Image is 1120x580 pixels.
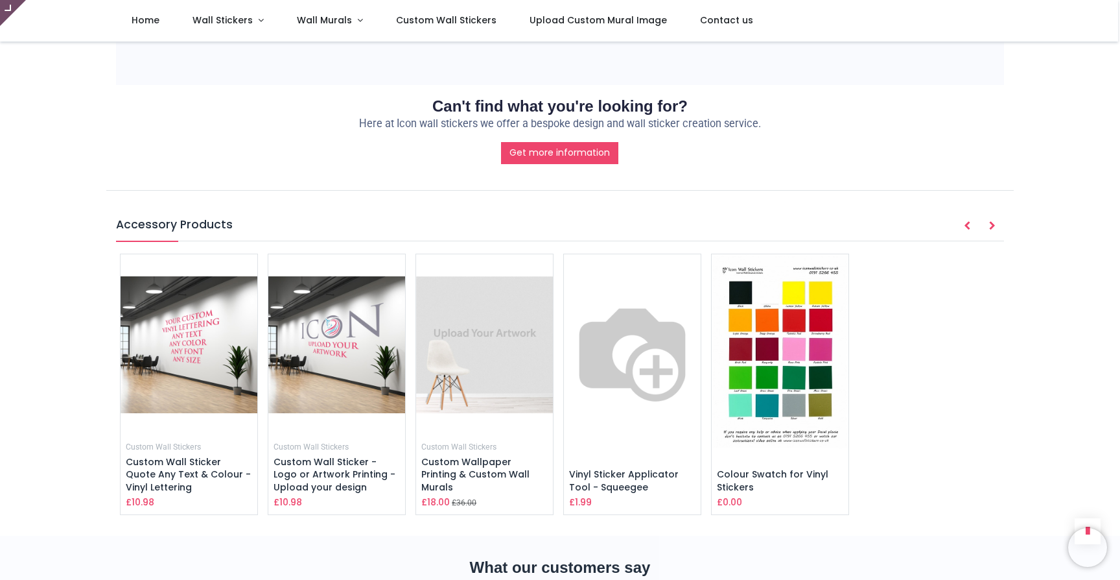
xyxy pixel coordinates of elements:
span: Wall Stickers [192,14,253,27]
button: Prev [955,215,979,237]
button: Next [981,215,1004,237]
a: Custom Wall Stickers [126,441,201,452]
small: £ [452,498,476,509]
img: Custom Wall Sticker Quote Any Text & Colour - Vinyl Lettering [121,254,257,435]
h6: £ [569,496,592,509]
h6: Custom Wall Sticker Quote Any Text & Colour - Vinyl Lettering [126,456,252,494]
h6: Colour Swatch for Vinyl Stickers [717,468,843,494]
h6: Vinyl Sticker Applicator Tool - Squeegee [569,468,695,494]
img: Vinyl Sticker Applicator Tool - Squeegee [564,254,701,448]
span: Upload Custom Mural Image [530,14,667,27]
a: Custom Wall Stickers [274,441,349,452]
small: Custom Wall Stickers [421,442,496,452]
h2: What our customers say [116,557,1004,579]
span: Home [132,14,159,27]
small: Custom Wall Stickers [274,442,349,452]
span: 10.98 [132,496,154,509]
small: Custom Wall Stickers [126,442,201,452]
a: Custom Wallpaper Printing & Custom Wall Murals [421,455,530,494]
span: 18.00 [427,496,450,509]
span: Custom Wall Stickers [396,14,496,27]
p: Here at Icon wall stickers we offer a bespoke design and wall sticker creation service. [116,117,1004,132]
a: Custom Wall Sticker - Logo or Artwork Printing - Upload your design [274,455,395,494]
h2: Can't find what you're looking for? [116,95,1004,117]
span: 1.99 [575,496,592,509]
span: 0.00 [723,496,742,509]
a: Get more information [501,142,618,164]
a: Colour Swatch for Vinyl Stickers [717,468,828,494]
a: Custom Wall Sticker Quote Any Text & Colour - Vinyl Lettering [126,455,251,494]
iframe: Brevo live chat [1068,528,1107,567]
span: 36.00 [456,498,476,507]
img: Custom Wall Sticker - Logo or Artwork Printing - Upload your design [268,254,405,435]
img: Colour Swatch for Vinyl Stickers [712,254,848,448]
h5: Accessory Products [116,217,1004,241]
span: Contact us [700,14,753,27]
h6: £ [421,496,450,509]
h6: £ [274,496,302,509]
span: Wall Murals [297,14,352,27]
h6: Custom Wallpaper Printing & Custom Wall Murals [421,456,548,494]
img: Custom Wallpaper Printing & Custom Wall Murals [416,254,553,435]
h6: £ [717,496,742,509]
a: Custom Wall Stickers [421,441,496,452]
h6: Custom Wall Sticker - Logo or Artwork Printing - Upload your design [274,456,400,494]
a: Vinyl Sticker Applicator Tool - Squeegee [569,468,679,494]
h6: £ [126,496,154,509]
span: 10.98 [279,496,302,509]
